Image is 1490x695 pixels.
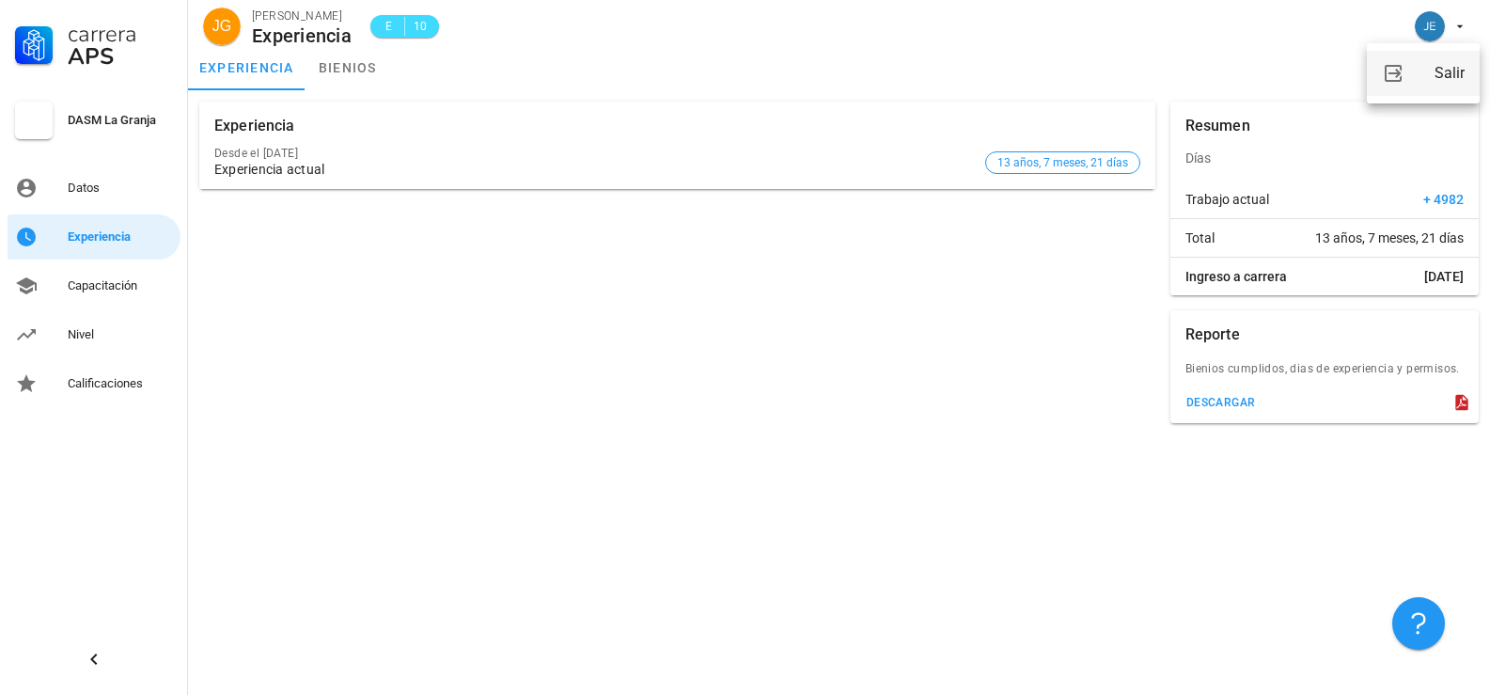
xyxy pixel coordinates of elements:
a: Experiencia [8,214,180,260]
span: 13 años, 7 meses, 21 días [997,152,1128,173]
div: descargar [1185,396,1256,409]
span: JG [212,8,231,45]
div: [PERSON_NAME] [252,7,352,25]
span: Total [1185,229,1215,247]
div: Experiencia [214,102,295,150]
div: Calificaciones [68,376,173,391]
div: Reporte [1185,310,1240,359]
div: Desde el [DATE] [214,147,978,160]
div: Bienios cumplidos, dias de experiencia y permisos. [1170,359,1479,389]
span: E [382,17,397,36]
span: 13 años, 7 meses, 21 días [1315,229,1464,247]
span: Trabajo actual [1185,190,1269,209]
div: Capacitación [68,278,173,293]
span: Ingreso a carrera [1185,267,1287,286]
a: experiencia [188,45,306,90]
span: [DATE] [1424,267,1464,286]
button: descargar [1178,389,1263,416]
span: + 4982 [1423,190,1464,209]
div: DASM La Granja [68,113,173,128]
div: Datos [68,181,173,196]
div: Días [1170,135,1479,181]
div: Carrera [68,23,173,45]
div: APS [68,45,173,68]
a: Nivel [8,312,180,357]
a: bienios [306,45,390,90]
a: Datos [8,166,180,211]
div: Nivel [68,327,173,342]
div: avatar [1415,11,1445,41]
div: avatar [203,8,241,45]
a: Capacitación [8,263,180,308]
a: Calificaciones [8,361,180,406]
div: Experiencia [68,229,173,245]
div: Salir [1435,55,1465,92]
span: 10 [413,17,428,36]
div: Experiencia [252,25,352,46]
div: Experiencia actual [214,162,978,178]
div: Resumen [1185,102,1250,150]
